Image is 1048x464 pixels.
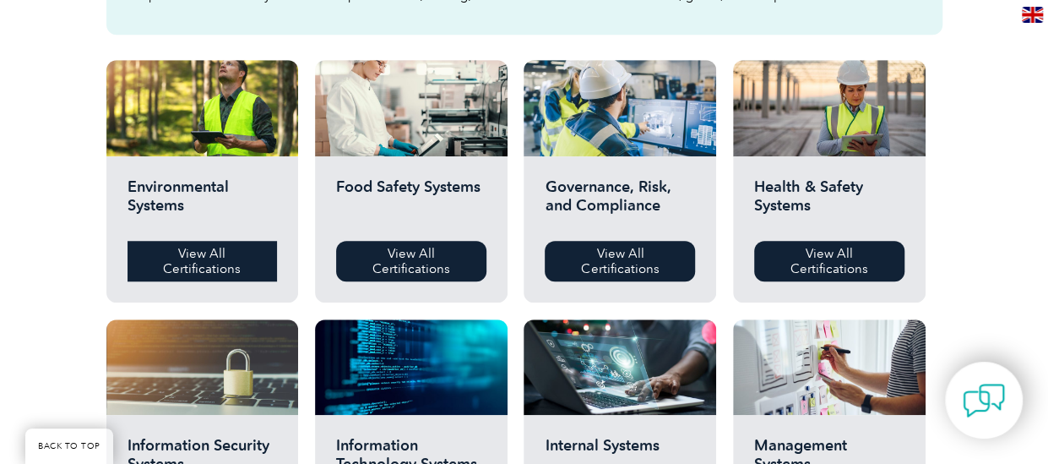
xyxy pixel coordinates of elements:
h2: Governance, Risk, and Compliance [545,177,695,228]
a: View All Certifications [545,241,695,281]
img: contact-chat.png [963,379,1005,422]
h2: Environmental Systems [128,177,278,228]
a: View All Certifications [128,241,278,281]
img: en [1022,7,1043,23]
h2: Food Safety Systems [336,177,486,228]
h2: Health & Safety Systems [754,177,904,228]
a: View All Certifications [336,241,486,281]
a: BACK TO TOP [25,429,113,464]
a: View All Certifications [754,241,904,281]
